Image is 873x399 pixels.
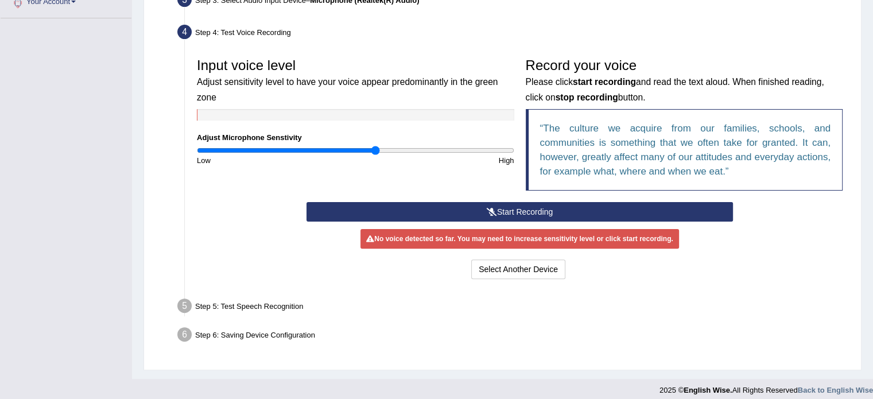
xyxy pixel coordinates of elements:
div: Step 4: Test Voice Recording [172,21,856,47]
small: Adjust sensitivity level to have your voice appear predominantly in the green zone [197,77,498,102]
div: No voice detected so far. You may need to increase sensitivity level or click start recording. [360,229,678,249]
a: Back to English Wise [798,386,873,394]
b: stop recording [556,92,618,102]
div: 2025 © All Rights Reserved [659,379,873,396]
button: Start Recording [306,202,733,222]
q: The culture we acquire from our families, schools, and communities is something that we often tak... [540,123,831,177]
b: start recording [573,77,636,87]
strong: English Wise. [684,386,732,394]
label: Adjust Microphone Senstivity [197,132,302,143]
div: Step 5: Test Speech Recognition [172,295,856,320]
div: Step 6: Saving Device Configuration [172,324,856,349]
button: Select Another Device [471,259,565,279]
h3: Input voice level [197,58,514,103]
div: High [355,155,519,166]
div: Low [191,155,355,166]
h3: Record your voice [526,58,843,103]
small: Please click and read the text aloud. When finished reading, click on button. [526,77,824,102]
